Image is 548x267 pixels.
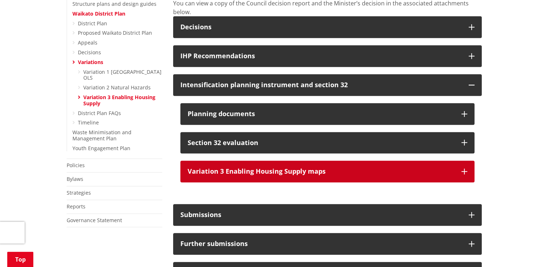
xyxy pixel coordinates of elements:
a: Policies [67,162,85,169]
div: Section 32 evaluation [188,139,454,147]
a: Variation 1 [GEOGRAPHIC_DATA] OLS [83,68,162,81]
a: Strategies [67,189,91,196]
a: Youth Engagement Plan [72,145,130,152]
div: Submissions [180,211,461,219]
a: Appeals [78,39,97,46]
a: Variations [78,59,103,65]
a: Structure plans and design guides [72,0,156,7]
a: Waikato District Plan [72,10,125,17]
a: Bylaws [67,175,83,182]
button: Section 32 evaluation [180,132,474,154]
div: Variation 3 Enabling Housing Supply maps [188,168,454,175]
button: Further submissions [173,233,482,255]
div: Planning documents [188,110,454,118]
a: Timeline [78,119,99,126]
button: Submissions [173,204,482,226]
div: Intensification planning instrument and section 32 [180,81,461,89]
div: Decisions [180,24,461,31]
a: Decisions [78,49,101,56]
a: Waste Minimisation and Management Plan [72,129,131,142]
button: IHP Recommendations [173,45,482,67]
button: Planning documents [180,103,474,125]
a: Top [7,252,33,267]
a: Governance Statement [67,217,122,224]
a: Variation 3 Enabling Housing Supply [83,94,155,107]
button: Decisions [173,16,482,38]
a: Proposed Waikato District Plan [78,29,152,36]
a: District Plan FAQs [78,110,121,116]
button: Variation 3 Enabling Housing Supply maps [180,161,474,182]
a: Reports [67,203,85,210]
div: IHP Recommendations [180,52,461,60]
a: Variation 2 Natural Hazards [83,84,151,91]
a: District Plan [78,20,107,27]
div: Further submissions [180,240,461,247]
button: Intensification planning instrument and section 32 [173,74,482,96]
